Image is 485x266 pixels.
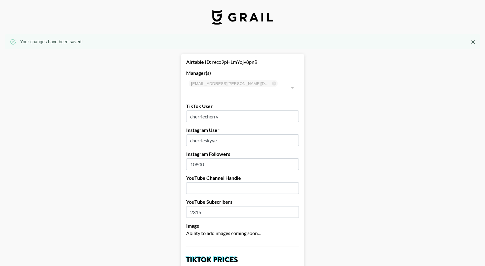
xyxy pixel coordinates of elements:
[212,10,273,25] img: Grail Talent Logo
[186,59,299,65] div: reco9pHLmYojv8pnB
[468,37,478,47] button: Close
[186,199,299,205] label: YouTube Subscribers
[186,223,299,229] label: Image
[186,103,299,109] label: TikTok User
[186,256,299,264] h2: TikTok Prices
[20,36,83,47] div: Your changes have been saved!
[186,175,299,181] label: YouTube Channel Handle
[186,230,261,236] span: Ability to add images coming soon...
[186,59,211,65] strong: Airtable ID:
[186,127,299,133] label: Instagram User
[186,151,299,157] label: Instagram Followers
[186,70,299,76] label: Manager(s)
